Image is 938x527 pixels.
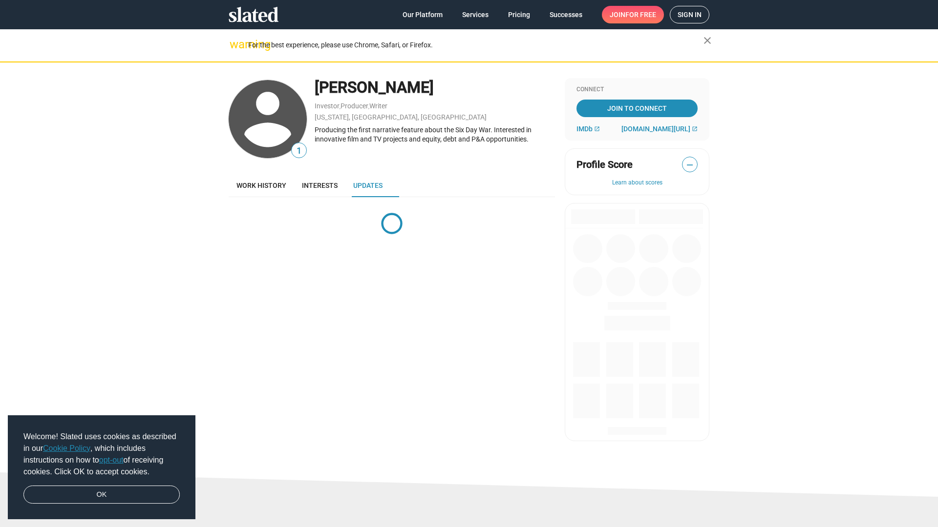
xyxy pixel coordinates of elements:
a: Joinfor free [602,6,664,23]
span: IMDb [576,125,593,133]
a: IMDb [576,125,600,133]
a: [DOMAIN_NAME][URL] [621,125,698,133]
span: Welcome! Slated uses cookies as described in our , which includes instructions on how to of recei... [23,431,180,478]
a: Updates [345,174,390,197]
a: Producer [341,102,368,110]
a: Our Platform [395,6,450,23]
a: dismiss cookie message [23,486,180,504]
div: Producing the first narrative feature about the Six Day War. Interested in innovative film and TV... [315,125,555,143]
a: Investor [315,102,340,110]
a: Sign in [670,6,709,23]
a: Cookie Policy [43,444,90,452]
span: Profile Score [576,158,633,171]
a: Interests [294,174,345,197]
span: Updates [353,182,383,189]
span: Work history [236,182,286,189]
a: Services [454,6,496,23]
span: Our Platform [403,6,443,23]
a: Work history [229,174,294,197]
span: Successes [550,6,582,23]
div: [PERSON_NAME] [315,77,555,98]
div: Connect [576,86,698,94]
a: Successes [542,6,590,23]
button: Learn about scores [576,179,698,187]
a: [US_STATE], [GEOGRAPHIC_DATA], [GEOGRAPHIC_DATA] [315,113,487,121]
span: [DOMAIN_NAME][URL] [621,125,690,133]
span: , [340,104,341,109]
span: Services [462,6,489,23]
mat-icon: open_in_new [594,126,600,132]
span: Pricing [508,6,530,23]
span: , [368,104,369,109]
span: for free [625,6,656,23]
span: Sign in [678,6,702,23]
mat-icon: warning [230,39,241,50]
a: Join To Connect [576,100,698,117]
a: Pricing [500,6,538,23]
span: Join To Connect [578,100,696,117]
mat-icon: close [702,35,713,46]
span: — [682,159,697,171]
a: Writer [369,102,387,110]
div: cookieconsent [8,415,195,520]
span: Interests [302,182,338,189]
mat-icon: open_in_new [692,126,698,132]
a: opt-out [99,456,124,464]
span: 1 [292,144,306,158]
div: For the best experience, please use Chrome, Safari, or Firefox. [248,39,703,52]
span: Join [610,6,656,23]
